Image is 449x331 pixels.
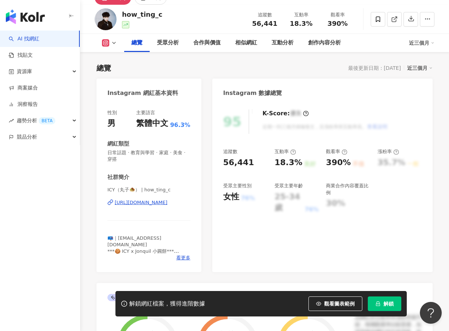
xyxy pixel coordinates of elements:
[107,140,129,148] div: 網紅類型
[275,148,296,155] div: 互動率
[9,52,33,59] a: 找貼文
[170,121,190,129] span: 96.3%
[136,109,155,116] div: 主要語言
[115,199,168,206] div: [URL][DOMAIN_NAME]
[39,117,55,124] div: BETA
[6,9,45,24] img: logo
[97,63,111,73] div: 總覽
[107,199,190,206] a: [URL][DOMAIN_NAME]
[17,63,32,80] span: 資源庫
[17,129,37,145] span: 競品分析
[252,20,277,27] span: 56,441
[122,10,162,19] div: how_ting_c
[409,37,434,49] div: 近三個月
[383,301,394,307] span: 解鎖
[324,301,355,307] span: 觀看圖表範例
[107,118,115,129] div: 男
[107,174,129,181] div: 社群簡介
[275,157,302,168] div: 18.3%
[287,11,315,19] div: 互動率
[107,89,178,97] div: Instagram 網紅基本資料
[407,63,433,73] div: 近三個月
[378,148,399,155] div: 漲粉率
[308,296,362,311] button: 觀看圖表範例
[223,191,239,203] div: 女性
[136,118,168,129] div: 繁體中文
[157,39,179,47] div: 受眾分析
[223,157,254,168] div: 56,441
[368,296,401,311] button: 解鎖
[235,39,257,47] div: 相似網紅
[107,235,189,280] span: 📪｜[EMAIL_ADDRESS][DOMAIN_NAME] ***🍪 ICY x Jonquil 小圓餅*** 09/05-09/11 ｜ 限時7天⏰ 💫 京都抹茶×法國巧克力×墨西哥榛果 團...
[9,84,38,92] a: 商案媒合
[223,148,237,155] div: 追蹤數
[9,35,39,43] a: searchAI 找網紅
[17,112,55,129] span: 趨勢分析
[223,89,282,97] div: Instagram 數據總覽
[107,109,117,116] div: 性別
[129,300,205,308] div: 解鎖網紅檔案，獲得進階數據
[9,101,38,108] a: 洞察報告
[176,255,190,261] span: 看更多
[107,149,190,163] span: 日常話題 · 教育與學習 · 家庭 · 美食 · 穿搭
[375,301,381,306] span: lock
[327,20,348,27] span: 390%
[326,157,351,168] div: 390%
[290,20,312,27] span: 18.3%
[107,187,190,193] span: ICY（丸子🧆） | how_ting_c
[272,39,294,47] div: 互動分析
[324,11,351,19] div: 觀看率
[9,118,14,123] span: rise
[348,65,401,71] div: 最後更新日期：[DATE]
[95,8,117,30] img: KOL Avatar
[193,39,221,47] div: 合作與價值
[326,148,347,155] div: 觀看率
[275,183,303,189] div: 受眾主要年齡
[326,183,370,196] div: 商業合作內容覆蓋比例
[308,39,341,47] div: 創作內容分析
[263,109,309,117] div: K-Score :
[251,11,279,19] div: 追蹤數
[223,183,252,189] div: 受眾主要性別
[131,39,142,47] div: 總覽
